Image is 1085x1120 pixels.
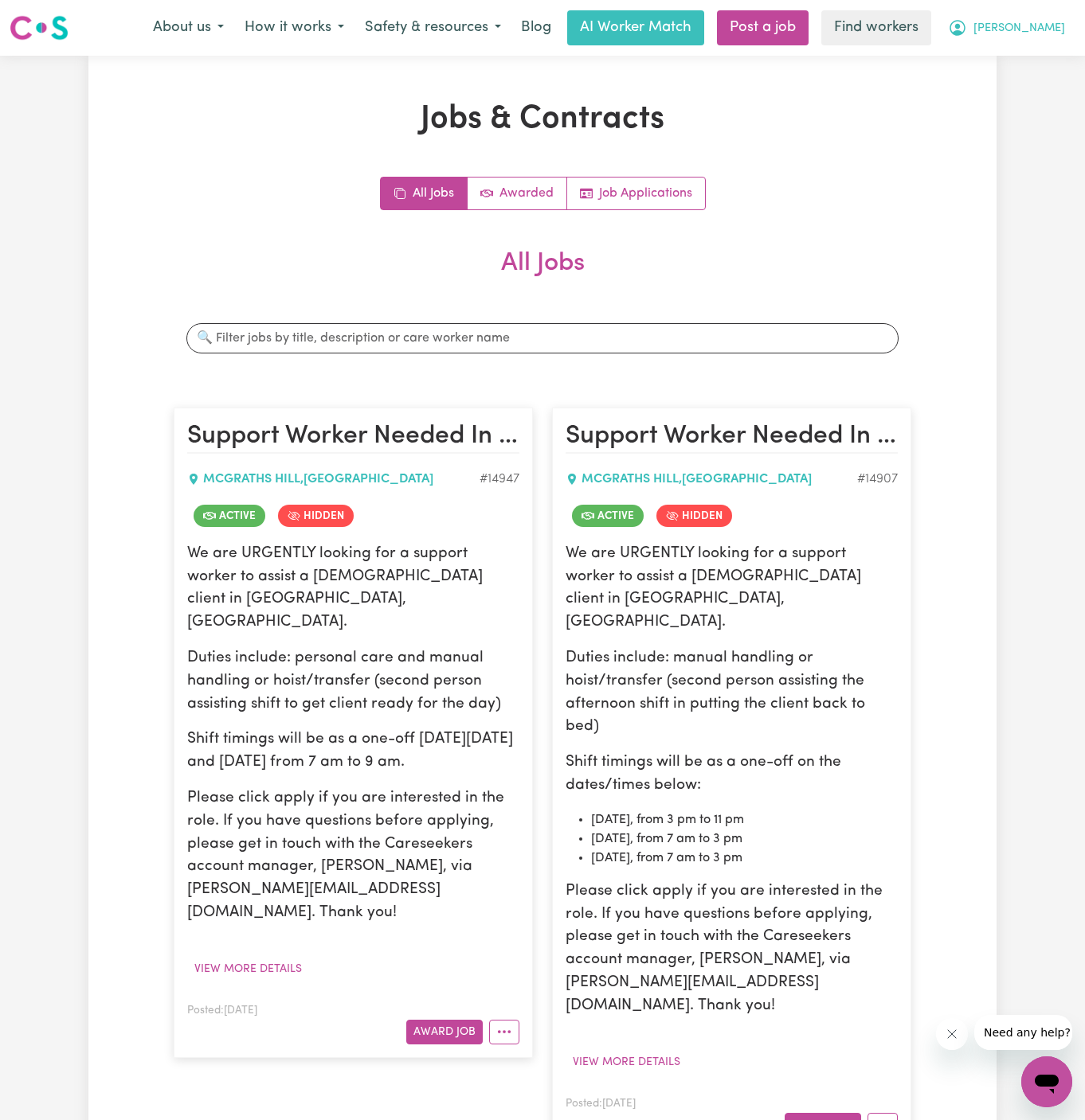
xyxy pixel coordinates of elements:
li: [DATE], from 3 pm to 11 pm [591,810,898,829]
h2: Support Worker Needed In McGraths Hill, NSW [187,421,519,453]
a: AI Worker Match [567,10,704,45]
p: We are URGENTLY looking for a support worker to assist a [DEMOGRAPHIC_DATA] client in [GEOGRAPHIC... [566,543,898,634]
span: Job is hidden [656,505,732,527]
span: Posted: [DATE] [566,1099,636,1109]
span: Job is active [194,505,265,527]
a: Job applications [567,178,705,209]
p: Duties include: personal care and manual handling or hoist/transfer (second person assisting shif... [187,647,519,716]
div: Job ID #14907 [857,470,898,489]
button: My Account [938,11,1075,45]
li: [DATE], from 7 am to 3 pm [591,849,898,868]
span: Posted: [DATE] [187,1005,257,1016]
a: Find workers [821,10,931,45]
button: How it works [234,11,354,45]
input: 🔍 Filter jobs by title, description or care worker name [186,323,899,353]
div: Job ID #14947 [480,470,519,489]
h2: Support Worker Needed In McGraths Hill, NSW [566,421,898,453]
li: [DATE], from 7 am to 3 pm [591,829,898,849]
span: Job is active [572,505,644,527]
span: [PERSON_NAME] [973,20,1065,37]
iframe: Button to launch messaging window [1021,1056,1072,1107]
iframe: Message from company [974,1015,1072,1050]
a: Post a job [717,10,809,45]
button: Safety & resources [354,11,511,45]
button: Award Job [406,1020,483,1044]
p: Duties include: manual handling or hoist/transfer (second person assisting the afternoon shift in... [566,647,898,739]
h2: All Jobs [174,248,911,304]
button: More options [489,1020,519,1044]
button: About us [143,11,234,45]
p: Please click apply if you are interested in the role. If you have questions before applying, plea... [187,787,519,925]
a: Active jobs [468,178,567,209]
p: We are URGENTLY looking for a support worker to assist a [DEMOGRAPHIC_DATA] client in [GEOGRAPHIC... [187,543,519,634]
img: Careseekers logo [10,14,69,42]
span: Job is hidden [278,505,354,527]
button: View more details [187,957,309,981]
a: Careseekers logo [10,10,69,46]
p: Shift timings will be as a one-off on the dates/times below: [566,751,898,798]
h1: Jobs & Contracts [174,100,911,139]
a: All jobs [381,178,468,209]
iframe: Close message [936,1018,968,1050]
button: View more details [566,1050,687,1075]
p: Please click apply if you are interested in the role. If you have questions before applying, plea... [566,880,898,1018]
a: Blog [511,10,561,45]
p: Shift timings will be as a one-off [DATE][DATE] and [DATE] from 7 am to 9 am. [187,728,519,775]
div: MCGRATHS HILL , [GEOGRAPHIC_DATA] [187,470,480,489]
div: MCGRATHS HILL , [GEOGRAPHIC_DATA] [566,470,857,489]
